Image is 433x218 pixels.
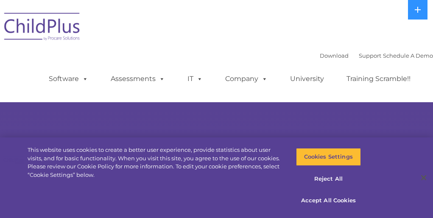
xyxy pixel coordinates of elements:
a: Download [320,52,349,59]
button: Cookies Settings [296,148,361,166]
div: This website uses cookies to create a better user experience, provide statistics about user visit... [28,146,283,179]
a: Software [40,70,97,87]
a: Company [217,70,276,87]
a: IT [179,70,211,87]
a: University [282,70,332,87]
button: Accept All Cookies [296,192,361,210]
a: Support [359,52,381,59]
a: Assessments [102,70,173,87]
a: Schedule A Demo [383,52,433,59]
button: Close [414,168,433,187]
font: | [320,52,433,59]
button: Reject All [296,170,361,188]
a: Training Scramble!! [338,70,419,87]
